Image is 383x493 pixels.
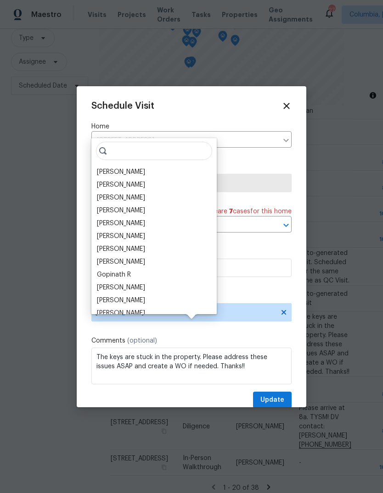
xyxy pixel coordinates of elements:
div: [PERSON_NAME] [97,283,145,292]
input: Enter in an address [91,133,278,148]
div: [PERSON_NAME] [97,206,145,215]
div: [PERSON_NAME] [97,219,145,228]
div: [PERSON_NAME] [97,232,145,241]
button: Open [280,219,293,232]
div: [PERSON_NAME] [97,193,145,202]
span: Close [282,101,292,111]
div: [PERSON_NAME] [97,309,145,318]
span: Update [260,394,284,406]
span: (optional) [127,338,157,344]
div: [PERSON_NAME] [97,167,145,177]
div: [PERSON_NAME] [97,257,145,266]
span: 7 [229,208,233,215]
div: [PERSON_NAME] [97,296,145,305]
div: [PERSON_NAME] [97,180,145,189]
div: [PERSON_NAME] [97,244,145,254]
label: Home [91,122,292,131]
button: Update [253,392,292,409]
span: Schedule Visit [91,101,154,111]
span: There are case s for this home [200,207,292,216]
textarea: The keys are stuck in the property. Please address these issues ASAP and create a WO if needed. T... [91,348,292,384]
label: Comments [91,336,292,345]
div: Gopinath R [97,270,131,279]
